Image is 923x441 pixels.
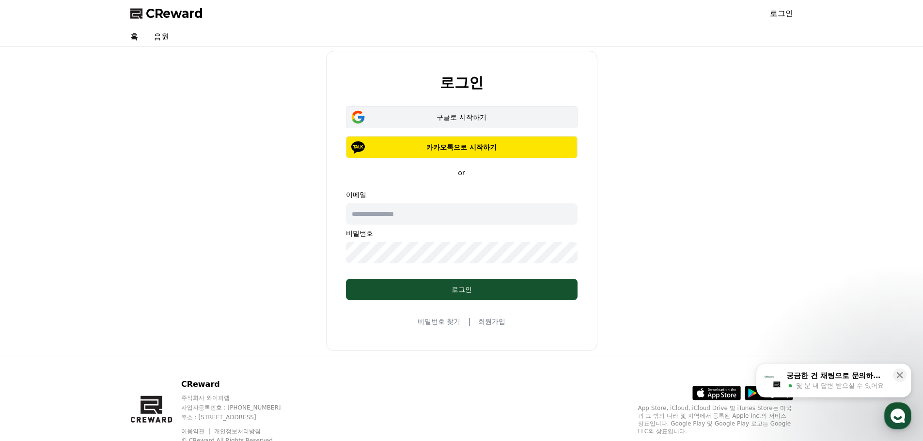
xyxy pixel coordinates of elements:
[346,190,578,199] p: 이메일
[440,75,484,91] h2: 로그인
[365,285,558,294] div: 로그인
[360,142,563,152] p: 카카오톡으로 시작하기
[181,428,212,435] a: 이용약관
[181,379,299,390] p: CReward
[150,321,161,329] span: 설정
[770,8,793,19] a: 로그인
[468,316,470,327] span: |
[181,404,299,411] p: 사업자등록번호 : [PHONE_NUMBER]
[346,279,578,300] button: 로그인
[346,106,578,128] button: 구글로 시작하기
[146,6,203,21] span: CReward
[360,112,563,122] div: 구글로 시작하기
[3,307,64,331] a: 홈
[214,428,261,435] a: 개인정보처리방침
[418,317,460,326] a: 비밀번호 찾기
[125,307,186,331] a: 설정
[31,321,36,329] span: 홈
[146,27,177,46] a: 음원
[89,322,100,330] span: 대화
[181,413,299,421] p: 주소 : [STREET_ADDRESS]
[346,136,578,158] button: 카카오톡으로 시작하기
[130,6,203,21] a: CReward
[478,317,505,326] a: 회원가입
[181,394,299,402] p: 주식회사 와이피랩
[64,307,125,331] a: 대화
[452,168,470,178] p: or
[346,228,578,238] p: 비밀번호
[638,404,793,435] p: App Store, iCloud, iCloud Drive 및 iTunes Store는 미국과 그 밖의 나라 및 지역에서 등록된 Apple Inc.의 서비스 상표입니다. Goo...
[123,27,146,46] a: 홈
